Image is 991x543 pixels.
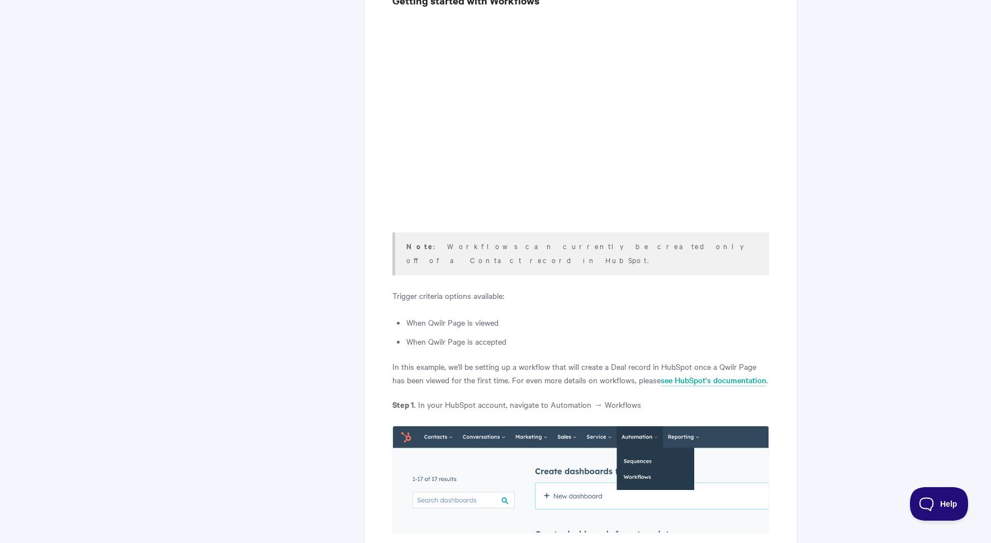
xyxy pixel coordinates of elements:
[406,316,769,329] li: When Qwilr Page is viewed
[910,487,969,521] iframe: Toggle Customer Support
[406,335,769,348] li: When Qwilr Page is accepted
[392,398,414,410] strong: Step 1
[392,360,769,387] p: In this example, we'll be setting up a workflow that will create a Deal record in HubSpot once a ...
[392,398,769,411] p: . In your HubSpot account, navigate to Automation → Workflows
[406,239,755,266] p: : Workflows can currently be created only off of a Contact record in HubSpot.
[406,241,433,251] b: Note
[392,289,769,302] p: Trigger criteria options available:
[661,374,766,387] a: see HubSpot's documentation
